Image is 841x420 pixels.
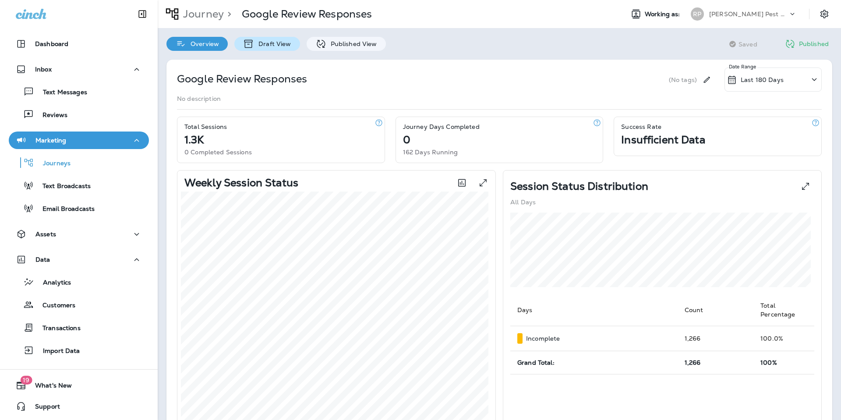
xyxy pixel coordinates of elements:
[35,256,50,263] p: Data
[34,302,75,310] p: Customers
[9,132,149,149] button: Marketing
[224,7,231,21] p: >
[186,40,219,47] p: Overview
[699,68,715,92] div: Edit
[799,40,829,47] p: Published
[739,41,757,48] span: Saved
[510,294,678,326] th: Days
[26,382,72,392] span: What's New
[184,123,227,130] p: Total Sessions
[34,182,91,191] p: Text Broadcasts
[180,7,224,21] p: Journey
[474,174,492,192] button: View graph expanded to full screen
[9,398,149,415] button: Support
[453,174,471,192] button: Toggle between session count and session percentage
[9,225,149,243] button: Assets
[184,179,298,186] p: Weekly Session Status
[34,89,87,97] p: Text Messages
[34,205,95,214] p: Email Broadcasts
[741,76,784,83] p: Last 180 Days
[526,335,560,342] p: Incomplete
[685,359,701,367] span: 1,266
[621,123,661,130] p: Success Rate
[9,295,149,314] button: Customers
[34,347,80,356] p: Import Data
[254,40,291,47] p: Draft View
[9,199,149,217] button: Email Broadcasts
[9,377,149,394] button: 19What's New
[797,178,814,195] button: View Pie expanded to full screen
[35,66,52,73] p: Inbox
[35,231,56,238] p: Assets
[34,279,71,287] p: Analytics
[9,153,149,172] button: Journeys
[9,105,149,124] button: Reviews
[510,199,536,206] p: All Days
[9,341,149,359] button: Import Data
[35,40,68,47] p: Dashboard
[130,5,155,23] button: Collapse Sidebar
[816,6,832,22] button: Settings
[9,35,149,53] button: Dashboard
[34,111,67,120] p: Reviews
[9,61,149,78] button: Inbox
[26,403,60,413] span: Support
[753,326,814,351] td: 100.0 %
[34,160,71,168] p: Journeys
[34,324,81,333] p: Transactions
[621,136,705,143] p: Insufficient Data
[510,183,648,190] p: Session Status Distribution
[753,294,814,326] th: Total Percentage
[184,136,204,143] p: 1.3K
[403,136,410,143] p: 0
[177,95,221,102] p: No description
[669,76,697,83] p: (No tags)
[517,359,555,367] span: Grand Total:
[9,273,149,291] button: Analytics
[20,376,32,384] span: 19
[9,251,149,268] button: Data
[9,82,149,101] button: Text Messages
[9,176,149,195] button: Text Broadcasts
[760,359,777,367] span: 100%
[9,318,149,337] button: Transactions
[403,123,480,130] p: Journey Days Completed
[678,294,754,326] th: Count
[691,7,704,21] div: RP
[678,326,754,351] td: 1,266
[645,11,682,18] span: Working as:
[184,149,252,156] p: 0 Completed Sessions
[242,7,372,21] p: Google Review Responses
[403,149,458,156] p: 162 Days Running
[326,40,377,47] p: Published View
[35,137,66,144] p: Marketing
[729,63,757,70] p: Date Range
[709,11,788,18] p: [PERSON_NAME] Pest Solutions
[177,72,307,86] p: Google Review Responses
